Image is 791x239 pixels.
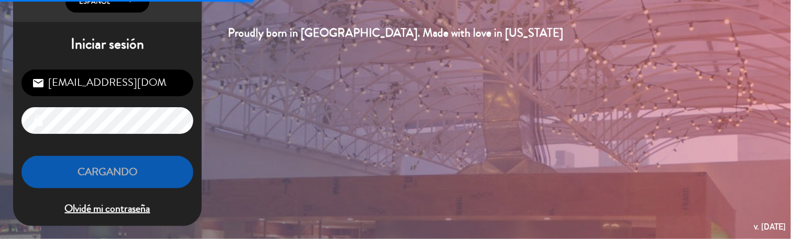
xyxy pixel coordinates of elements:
[32,77,45,89] i: email
[21,156,193,189] button: Cargando
[13,36,202,53] h1: Iniciar sesión
[21,200,193,218] span: Olvidé mi contraseña
[754,220,786,234] div: v. [DATE]
[32,115,45,127] i: lock
[21,70,193,96] input: Correo Electrónico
